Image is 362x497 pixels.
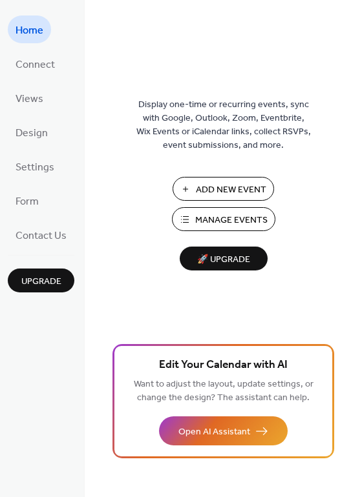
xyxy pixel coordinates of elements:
[16,157,54,177] span: Settings
[195,214,268,227] span: Manage Events
[8,15,51,43] a: Home
[196,183,266,197] span: Add New Event
[134,376,314,407] span: Want to adjust the layout, update settings, or change the design? The assistant can help.
[16,55,55,75] span: Connect
[8,50,63,77] a: Connect
[16,226,67,246] span: Contact Us
[16,192,39,212] span: Form
[159,356,288,374] span: Edit Your Calendar with AI
[8,187,47,214] a: Form
[16,21,43,41] span: Home
[16,89,43,109] span: Views
[21,275,61,289] span: Upgrade
[172,207,275,231] button: Manage Events
[8,221,74,249] a: Contact Us
[8,152,62,180] a: Settings
[173,177,274,201] button: Add New Event
[187,251,260,269] span: 🚀 Upgrade
[8,118,56,146] a: Design
[8,84,51,112] a: Views
[16,123,48,143] span: Design
[8,269,74,292] button: Upgrade
[136,98,311,152] span: Display one-time or recurring events, sync with Google, Outlook, Zoom, Eventbrite, Wix Events or ...
[178,425,250,439] span: Open AI Assistant
[159,416,288,445] button: Open AI Assistant
[180,247,268,270] button: 🚀 Upgrade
